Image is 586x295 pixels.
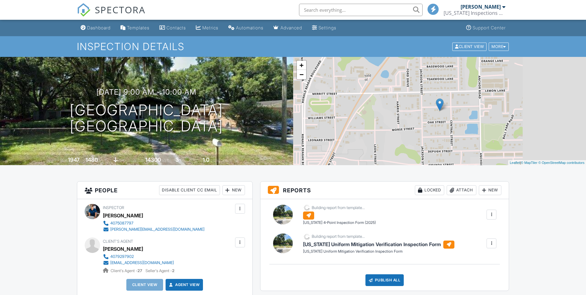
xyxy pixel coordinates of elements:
a: Dashboard [78,22,113,34]
span: Client's Agent - [111,268,143,273]
a: Agent View [168,282,200,288]
div: 1480 [86,156,98,163]
div: New [222,185,245,195]
strong: 27 [137,268,142,273]
span: bathrooms [210,158,228,163]
a: 4079297902 [103,254,174,260]
span: bedrooms [180,158,197,163]
div: [PERSON_NAME] [103,211,143,220]
div: Disable Client CC Email [159,185,220,195]
div: Support Center [473,25,506,30]
a: SPECTORA [77,8,145,21]
div: Templates [127,25,150,30]
a: Zoom in [297,61,306,70]
div: Attach [447,185,476,195]
div: | [508,160,586,165]
a: [PERSON_NAME][EMAIL_ADDRESS][DOMAIN_NAME] [103,226,204,233]
span: Seller's Agent - [145,268,175,273]
a: Templates [118,22,152,34]
div: [US_STATE] Uniform Mitigation Verification Inspection Form [303,249,454,254]
img: loading-93afd81d04378562ca97960a6d0abf470c8f8241ccf6a1b4da771bf876922d1b.gif [303,233,311,241]
h1: [GEOGRAPHIC_DATA] [GEOGRAPHIC_DATA] [70,102,223,135]
div: 14300 [145,156,161,163]
div: Building report from template... [312,205,365,210]
div: New [479,185,501,195]
div: 4079297902 [110,254,134,259]
img: loading-93afd81d04378562ca97960a6d0abf470c8f8241ccf6a1b4da771bf876922d1b.gif [303,204,311,212]
span: sq. ft. [99,158,108,163]
span: Built [60,158,67,163]
div: Dashboard [87,25,111,30]
div: Metrics [202,25,218,30]
div: Building report from template... [312,234,365,239]
div: 1947 [68,156,80,163]
span: Client's Agent [103,239,133,244]
a: Zoom out [297,70,306,79]
div: [EMAIL_ADDRESS][DOMAIN_NAME] [110,260,174,265]
a: Metrics [193,22,221,34]
div: [PERSON_NAME][EMAIL_ADDRESS][DOMAIN_NAME] [110,227,204,232]
div: Settings [318,25,336,30]
a: Contacts [157,22,188,34]
div: 3 [175,156,179,163]
span: slab [119,158,125,163]
div: Automations [236,25,263,30]
a: Leaflet [510,161,520,165]
div: Publish All [365,274,404,286]
h3: [DATE] 9:00 am - 10:00 am [96,88,196,96]
a: © OpenStreetMap contributors [538,161,584,165]
strong: 2 [172,268,175,273]
div: Advanced [280,25,302,30]
a: Support Center [464,22,508,34]
h3: Reports [260,182,509,199]
div: Florida Inspections Group LLC [444,10,505,16]
a: [PERSON_NAME] [103,244,143,254]
span: SPECTORA [95,3,145,16]
img: The Best Home Inspection Software - Spectora [77,3,91,17]
div: Contacts [167,25,186,30]
a: Settings [310,22,339,34]
a: [EMAIL_ADDRESS][DOMAIN_NAME] [103,260,174,266]
a: 4075087797 [103,220,204,226]
a: Advanced [271,22,305,34]
div: [PERSON_NAME] [461,4,501,10]
h3: People [77,182,252,199]
div: More [489,42,509,51]
a: Automations (Basic) [226,22,266,34]
span: Inspector [103,205,124,210]
a: Client View [452,44,488,49]
span: sq.ft. [162,158,170,163]
input: Search everything... [299,4,423,16]
div: Client View [452,42,487,51]
span: Lot Size [131,158,144,163]
div: Locked [415,185,444,195]
h1: Inspection Details [77,41,509,52]
a: © MapTiler [521,161,538,165]
h6: [US_STATE] Uniform Mitigation Verification Inspection Form [303,241,454,249]
div: 1.0 [203,156,209,163]
div: 4075087797 [110,221,133,226]
div: [US_STATE] 4-Point Inspection Form (2025) [303,220,376,225]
